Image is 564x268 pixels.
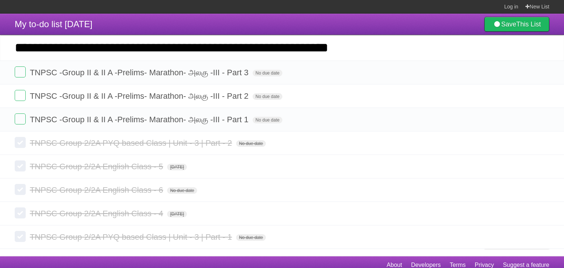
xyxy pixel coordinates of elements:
[236,140,266,147] span: No due date
[167,211,187,217] span: [DATE]
[15,207,26,218] label: Done
[15,66,26,77] label: Done
[30,115,250,124] span: TNPSC -Group II & II A -Prelims- Marathon- அலகு -III - Part 1
[30,232,234,242] span: TNPSC Group 2/2A PYQ based Class | Unit - 3 | Part - 1
[15,231,26,242] label: Done
[30,138,234,148] span: TNPSC Group 2/2A PYQ based Class | Unit - 3 | Part - 2
[253,93,282,100] span: No due date
[15,160,26,171] label: Done
[484,17,549,32] a: SaveThis List
[30,68,250,77] span: TNPSC -Group II & II A -Prelims- Marathon- அலகு -III - Part 3
[167,164,187,170] span: [DATE]
[15,113,26,124] label: Done
[30,209,165,218] span: TNPSC Group 2/2A English Class - 4
[253,70,282,76] span: No due date
[30,185,165,195] span: TNPSC Group 2/2A English Class - 6
[236,234,266,241] span: No due date
[516,21,541,28] b: This List
[15,137,26,148] label: Done
[30,162,165,171] span: TNPSC Group 2/2A English Class - 5
[15,19,93,29] span: My to-do list [DATE]
[167,187,197,194] span: No due date
[15,184,26,195] label: Done
[30,91,250,101] span: TNPSC -Group II & II A -Prelims- Marathon- அலகு -III - Part 2
[15,90,26,101] label: Done
[253,117,282,123] span: No due date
